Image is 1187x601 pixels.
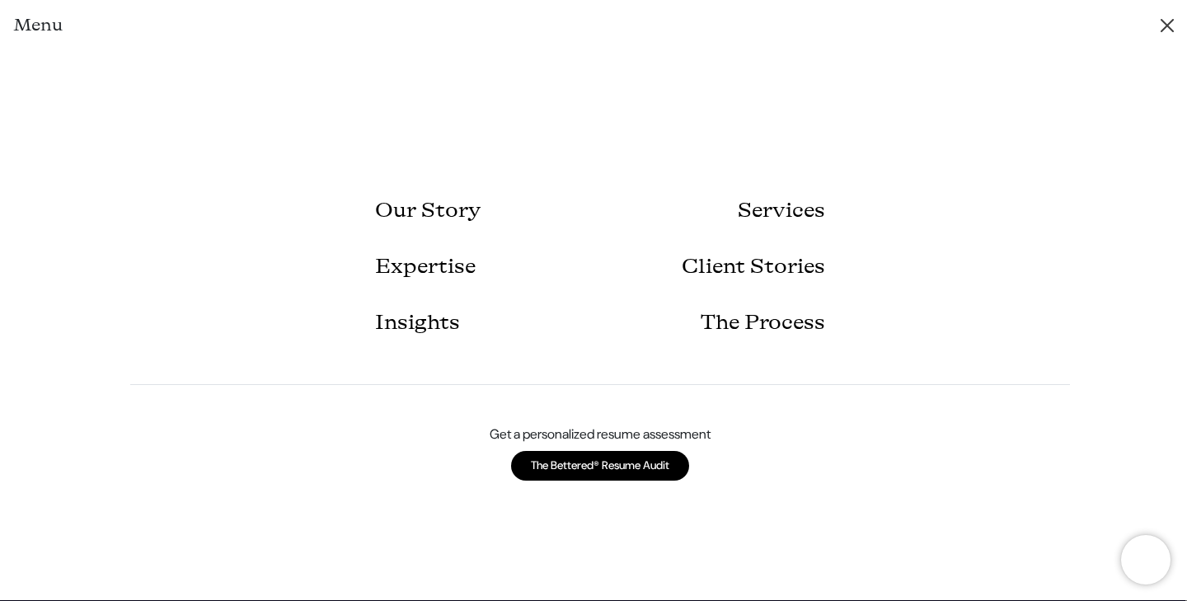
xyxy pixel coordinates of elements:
[140,425,1060,444] p: Get a personalized resume assessment
[701,295,825,351] a: The Process
[511,451,689,481] a: The Bettered® Resume Audit
[375,295,460,351] a: Insights
[1121,535,1171,585] iframe: Brevo live chat
[375,239,476,295] a: Expertise
[738,183,825,239] a: Services
[682,239,825,295] a: Client Stories
[375,183,481,239] a: Our Story
[13,13,63,38] h5: Menu
[1154,12,1180,39] button: Close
